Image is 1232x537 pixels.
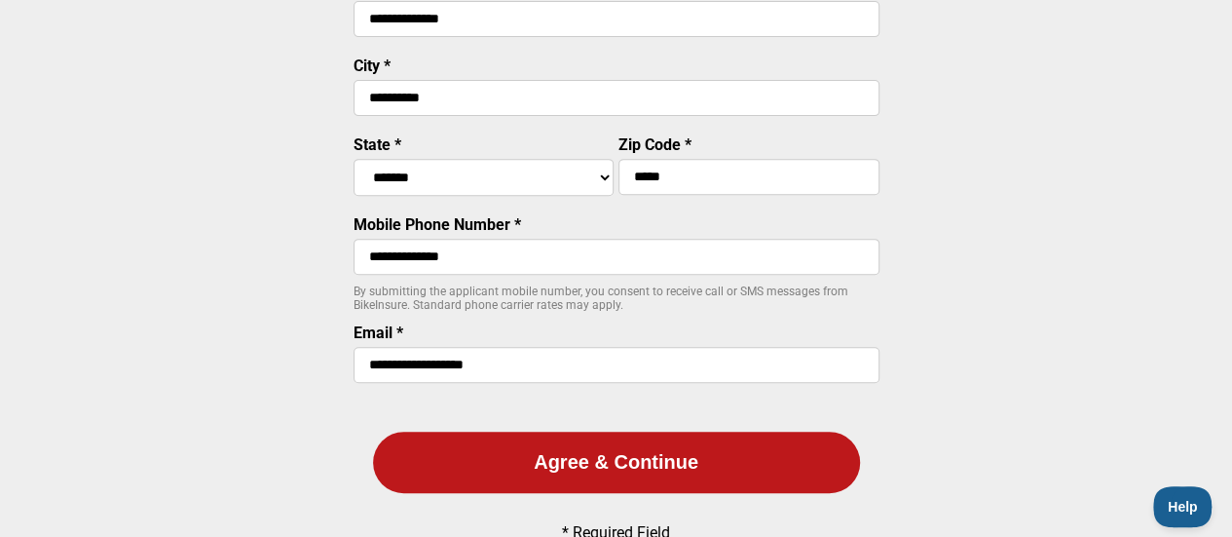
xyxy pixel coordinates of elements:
button: Agree & Continue [373,432,860,493]
label: City * [354,57,391,75]
label: State * [354,135,401,154]
iframe: Toggle Customer Support [1153,486,1213,527]
label: Zip Code * [618,135,691,154]
label: Email * [354,324,403,342]
p: By submitting the applicant mobile number, you consent to receive call or SMS messages from BikeI... [354,285,879,312]
label: Mobile Phone Number * [354,215,521,234]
